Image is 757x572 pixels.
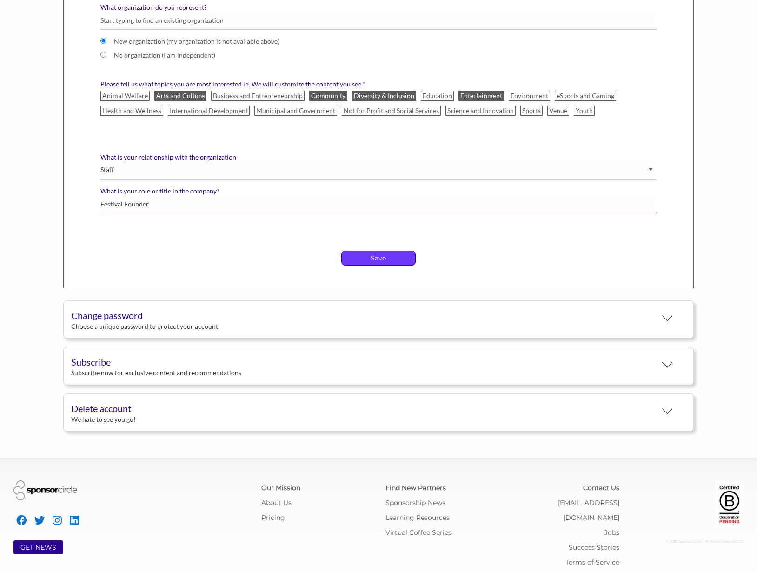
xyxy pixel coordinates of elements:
label: Entertainment [458,91,504,101]
div: Subscribe [71,355,657,369]
input: No organization (I am independent) [100,52,106,58]
span: C: U: [737,539,744,544]
label: Diversity & Inclusion [352,91,416,101]
div: Change password [71,308,657,322]
label: International Development [168,106,250,116]
input: Start typing to find an existing organization [100,12,657,30]
label: Health and Wellness [100,106,163,116]
label: Sports [520,106,543,116]
label: What is your role or title in the company? [100,187,657,195]
p: Save [342,251,415,265]
label: Environment [509,91,550,101]
img: Certified Corporation Pending Logo [716,480,744,527]
div: Subscribe now for exclusive content and recommendations [71,369,657,377]
label: New organization (my organization is not available above) [114,37,559,46]
a: Virtual Coffee Series [385,528,452,537]
input: Select an option [100,195,657,213]
a: Learning Resources [385,513,450,522]
label: What organization do you represent? [100,3,657,12]
label: Venue [547,106,569,116]
a: Sponsorship News [385,499,445,507]
label: Municipal and Government [254,106,337,116]
a: Jobs [604,528,619,537]
a: Terms of Service [565,558,619,566]
label: eSports and Gaming [555,91,616,101]
button: Delete account We hate to see you go! [63,393,694,432]
label: Youth [574,106,595,116]
input: New organization (my organization is not available above) [100,38,106,44]
button: Subscribe Subscribe now for exclusive content and recommendations [63,347,694,385]
a: Contact Us [583,484,619,492]
label: Education [421,91,454,101]
a: [EMAIL_ADDRESS][DOMAIN_NAME] [558,499,619,522]
label: Animal Welfare [100,91,150,101]
label: What is your relationship with the organization [100,153,657,161]
div: © 2025 Sponsor Circle - All Rights Reserved [633,534,744,549]
label: Not for Profit and Social Services [342,106,441,116]
label: No organization (I am independent) [114,51,559,60]
a: About Us [261,499,292,507]
div: Delete account [71,401,657,415]
button: Save [341,251,416,266]
div: We hate to see you go! [71,415,657,424]
img: Sponsor Circle Logo [13,480,77,500]
a: GET NEWS [20,543,56,552]
label: Please tell us what topics you are most interested in. We will customize the content you see * [100,80,657,88]
label: Arts and Culture [154,91,206,101]
a: Success Stories [569,543,619,552]
div: Choose a unique password to protect your account [71,322,657,331]
button: Change password Choose a unique password to protect your account [63,300,694,339]
label: Business and Entrepreneurship [211,91,305,101]
label: Science and Innovation [445,106,516,116]
a: Pricing [261,513,285,522]
a: Our Mission [261,484,300,492]
label: Community [309,91,347,101]
a: Find New Partners [385,484,446,492]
